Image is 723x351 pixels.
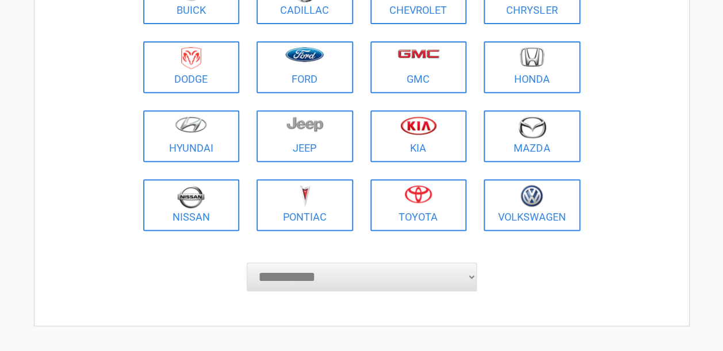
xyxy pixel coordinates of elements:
img: dodge [181,47,201,70]
img: gmc [397,49,439,59]
a: Honda [484,41,580,93]
img: jeep [286,116,323,132]
a: Jeep [257,110,353,162]
img: ford [285,47,324,62]
img: volkswagen [521,185,543,207]
img: mazda [518,116,546,138]
img: pontiac [299,185,311,207]
a: Nissan [143,179,240,231]
a: Volkswagen [484,179,580,231]
img: honda [520,47,544,67]
img: toyota [404,185,432,203]
a: GMC [370,41,467,93]
a: Dodge [143,41,240,93]
a: Mazda [484,110,580,162]
a: Toyota [370,179,467,231]
img: hyundai [175,116,207,133]
img: nissan [177,185,205,209]
a: Ford [257,41,353,93]
a: Hyundai [143,110,240,162]
a: Kia [370,110,467,162]
a: Pontiac [257,179,353,231]
img: kia [400,116,437,135]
